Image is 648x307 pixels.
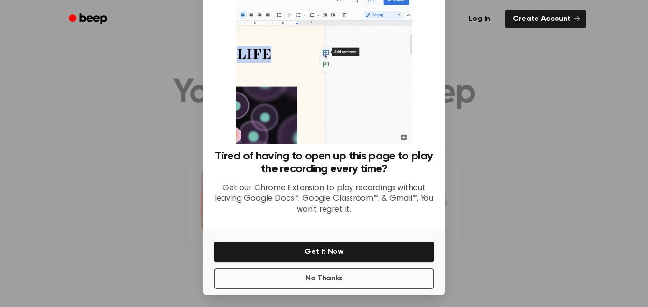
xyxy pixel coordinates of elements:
[214,242,434,262] button: Get It Now
[214,183,434,215] p: Get our Chrome Extension to play recordings without leaving Google Docs™, Google Classroom™, & Gm...
[62,10,116,28] a: Beep
[214,150,434,176] h3: Tired of having to open up this page to play the recording every time?
[214,268,434,289] button: No Thanks
[459,8,500,30] a: Log in
[505,10,586,28] a: Create Account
